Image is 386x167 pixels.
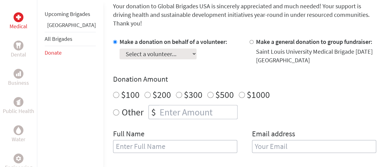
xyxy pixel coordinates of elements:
a: Public HealthPublic Health [3,97,34,115]
img: Public Health [16,99,21,105]
div: Water [14,125,23,135]
a: Upcoming Brigades [45,10,90,17]
li: Donate [45,46,96,60]
div: $ [149,105,158,119]
label: Full Name [113,129,144,140]
a: WaterWater [12,125,25,144]
label: $200 [152,89,171,100]
li: All Brigades [45,32,96,46]
li: Panama [45,21,96,32]
p: Public Health [3,107,34,115]
p: Your donation to Global Brigades USA is sincerely appreciated and much needed! Your support is dr... [113,2,376,28]
label: Make a donation on behalf of a volunteer: [120,38,227,45]
label: $1000 [247,89,270,100]
a: All Brigades [45,35,72,42]
label: $500 [215,89,234,100]
p: Business [8,79,29,87]
input: Your Email [252,140,376,153]
a: Donate [45,49,62,56]
label: Make a general donation to group fundraiser: [256,38,372,45]
a: MedicalMedical [10,12,27,31]
div: Dental [14,41,23,50]
p: Medical [10,22,27,31]
input: Enter Amount [158,105,237,119]
input: Enter Full Name [113,140,237,153]
label: Other [122,105,144,119]
a: BusinessBusiness [8,69,29,87]
p: Dental [11,50,26,59]
a: [GEOGRAPHIC_DATA] [47,21,96,29]
div: Business [14,69,23,79]
div: Saint Louis University Medical Brigade [DATE] [GEOGRAPHIC_DATA] [256,47,376,64]
div: Medical [14,12,23,22]
label: $300 [184,89,202,100]
p: Water [12,135,25,144]
img: Dental [16,42,21,48]
div: Public Health [14,97,23,107]
div: Engineering [14,153,23,163]
li: Upcoming Brigades [45,7,96,21]
label: Email address [252,129,295,140]
img: Engineering [16,156,21,161]
a: DentalDental [11,41,26,59]
label: $100 [121,89,140,100]
img: Water [16,126,21,134]
img: Medical [16,15,21,20]
h4: Donation Amount [113,74,376,84]
img: Business [16,71,21,76]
